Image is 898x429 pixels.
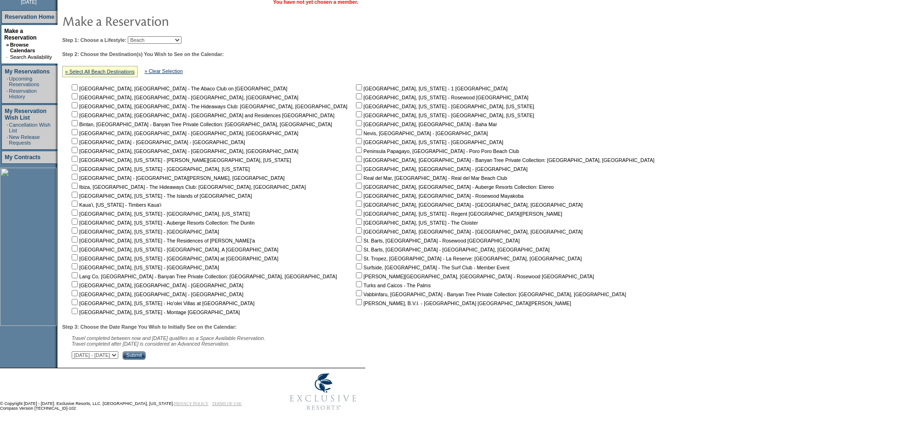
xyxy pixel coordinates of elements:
[354,238,519,243] nobr: St. Barts, [GEOGRAPHIC_DATA] - Rosewood [GEOGRAPHIC_DATA]
[354,130,488,136] nobr: Nevis, [GEOGRAPHIC_DATA] - [GEOGRAPHIC_DATA]
[5,14,54,20] a: Reservation Home
[9,88,37,99] a: Reservation History
[354,211,562,217] nobr: [GEOGRAPHIC_DATA], [US_STATE] - Regent [GEOGRAPHIC_DATA][PERSON_NAME]
[7,88,8,99] td: ·
[354,148,519,154] nobr: Peninsula Papagayo, [GEOGRAPHIC_DATA] - Poro Poro Beach Club
[7,122,8,133] td: ·
[70,291,243,297] nobr: [GEOGRAPHIC_DATA], [GEOGRAPHIC_DATA] - [GEOGRAPHIC_DATA]
[70,211,250,217] nobr: [GEOGRAPHIC_DATA], [US_STATE] - [GEOGRAPHIC_DATA], [US_STATE]
[70,229,219,235] nobr: [GEOGRAPHIC_DATA], [US_STATE] - [GEOGRAPHIC_DATA]
[354,247,550,252] nobr: St. Barts, [GEOGRAPHIC_DATA] - [GEOGRAPHIC_DATA], [GEOGRAPHIC_DATA]
[70,265,219,270] nobr: [GEOGRAPHIC_DATA], [US_STATE] - [GEOGRAPHIC_DATA]
[5,108,47,121] a: My Reservation Wish List
[354,202,583,208] nobr: [GEOGRAPHIC_DATA], [GEOGRAPHIC_DATA] - [GEOGRAPHIC_DATA], [GEOGRAPHIC_DATA]
[9,76,39,87] a: Upcoming Reservations
[70,184,306,190] nobr: Ibiza, [GEOGRAPHIC_DATA] - The Hideaways Club: [GEOGRAPHIC_DATA], [GEOGRAPHIC_DATA]
[354,184,554,190] nobr: [GEOGRAPHIC_DATA], [GEOGRAPHIC_DATA] - Auberge Resorts Collection: Etereo
[62,51,224,57] b: Step 2: Choose the Destination(s) You Wish to See on the Calendar:
[354,220,478,226] nobr: [GEOGRAPHIC_DATA], [US_STATE] - The Cloister
[354,300,571,306] nobr: [PERSON_NAME], B.V.I. - [GEOGRAPHIC_DATA] [GEOGRAPHIC_DATA][PERSON_NAME]
[145,68,183,74] a: » Clear Selection
[354,283,431,288] nobr: Turks and Caicos - The Palms
[70,104,347,109] nobr: [GEOGRAPHIC_DATA], [GEOGRAPHIC_DATA] - The Hideaways Club: [GEOGRAPHIC_DATA], [GEOGRAPHIC_DATA]
[354,104,534,109] nobr: [GEOGRAPHIC_DATA], [US_STATE] - [GEOGRAPHIC_DATA], [US_STATE]
[354,166,527,172] nobr: [GEOGRAPHIC_DATA], [GEOGRAPHIC_DATA] - [GEOGRAPHIC_DATA]
[70,113,334,118] nobr: [GEOGRAPHIC_DATA], [GEOGRAPHIC_DATA] - [GEOGRAPHIC_DATA] and Residences [GEOGRAPHIC_DATA]
[281,368,365,415] img: Exclusive Resorts
[5,154,41,161] a: My Contracts
[70,148,298,154] nobr: [GEOGRAPHIC_DATA], [GEOGRAPHIC_DATA] - [GEOGRAPHIC_DATA], [GEOGRAPHIC_DATA]
[354,95,528,100] nobr: [GEOGRAPHIC_DATA], [US_STATE] - Rosewood [GEOGRAPHIC_DATA]
[5,68,49,75] a: My Reservations
[6,42,9,48] b: »
[72,341,230,347] nobr: Travel completed after [DATE] is considered an Advanced Reservation.
[7,76,8,87] td: ·
[10,54,52,60] a: Search Availability
[354,274,594,279] nobr: [PERSON_NAME][GEOGRAPHIC_DATA], [GEOGRAPHIC_DATA] - Rosewood [GEOGRAPHIC_DATA]
[62,11,251,30] img: pgTtlMakeReservation.gif
[354,229,583,235] nobr: [GEOGRAPHIC_DATA], [GEOGRAPHIC_DATA] - [GEOGRAPHIC_DATA], [GEOGRAPHIC_DATA]
[70,130,298,136] nobr: [GEOGRAPHIC_DATA], [GEOGRAPHIC_DATA] - [GEOGRAPHIC_DATA], [GEOGRAPHIC_DATA]
[9,134,40,146] a: New Release Requests
[70,139,245,145] nobr: [GEOGRAPHIC_DATA] - [GEOGRAPHIC_DATA] - [GEOGRAPHIC_DATA]
[354,121,497,127] nobr: [GEOGRAPHIC_DATA], [GEOGRAPHIC_DATA] - Baha Mar
[65,69,135,74] a: » Select All Beach Destinations
[354,139,503,145] nobr: [GEOGRAPHIC_DATA], [US_STATE] - [GEOGRAPHIC_DATA]
[70,300,255,306] nobr: [GEOGRAPHIC_DATA], [US_STATE] - Ho'olei Villas at [GEOGRAPHIC_DATA]
[70,256,278,261] nobr: [GEOGRAPHIC_DATA], [US_STATE] - [GEOGRAPHIC_DATA] at [GEOGRAPHIC_DATA]
[70,95,298,100] nobr: [GEOGRAPHIC_DATA], [GEOGRAPHIC_DATA] - [GEOGRAPHIC_DATA], [GEOGRAPHIC_DATA]
[9,122,50,133] a: Cancellation Wish List
[70,309,240,315] nobr: [GEOGRAPHIC_DATA], [US_STATE] - Montage [GEOGRAPHIC_DATA]
[123,351,146,360] input: Submit
[70,283,243,288] nobr: [GEOGRAPHIC_DATA], [GEOGRAPHIC_DATA] - [GEOGRAPHIC_DATA]
[62,37,126,43] b: Step 1: Choose a Lifestyle:
[70,175,285,181] nobr: [GEOGRAPHIC_DATA] - [GEOGRAPHIC_DATA][PERSON_NAME], [GEOGRAPHIC_DATA]
[70,202,161,208] nobr: Kaua'i, [US_STATE] - Timbers Kaua'i
[354,86,508,91] nobr: [GEOGRAPHIC_DATA], [US_STATE] - 1 [GEOGRAPHIC_DATA]
[70,86,288,91] nobr: [GEOGRAPHIC_DATA], [GEOGRAPHIC_DATA] - The Abaco Club on [GEOGRAPHIC_DATA]
[70,193,252,199] nobr: [GEOGRAPHIC_DATA], [US_STATE] - The Islands of [GEOGRAPHIC_DATA]
[354,113,534,118] nobr: [GEOGRAPHIC_DATA], [US_STATE] - [GEOGRAPHIC_DATA], [US_STATE]
[70,220,255,226] nobr: [GEOGRAPHIC_DATA], [US_STATE] - Auberge Resorts Collection: The Dunlin
[62,324,237,330] b: Step 3: Choose the Date Range You Wish to Initially See on the Calendar:
[10,42,35,53] a: Browse Calendars
[70,274,337,279] nobr: Lang Co, [GEOGRAPHIC_DATA] - Banyan Tree Private Collection: [GEOGRAPHIC_DATA], [GEOGRAPHIC_DATA]
[70,166,250,172] nobr: [GEOGRAPHIC_DATA], [US_STATE] - [GEOGRAPHIC_DATA], [US_STATE]
[212,401,242,406] a: TERMS OF USE
[72,335,265,341] span: Travel completed between now and [DATE] qualifies as a Space Available Reservation.
[354,256,582,261] nobr: St. Tropez, [GEOGRAPHIC_DATA] - La Reserve: [GEOGRAPHIC_DATA], [GEOGRAPHIC_DATA]
[354,175,507,181] nobr: Real del Mar, [GEOGRAPHIC_DATA] - Real del Mar Beach Club
[354,157,654,163] nobr: [GEOGRAPHIC_DATA], [GEOGRAPHIC_DATA] - Banyan Tree Private Collection: [GEOGRAPHIC_DATA], [GEOGRA...
[70,238,255,243] nobr: [GEOGRAPHIC_DATA], [US_STATE] - The Residences of [PERSON_NAME]'a
[70,157,291,163] nobr: [GEOGRAPHIC_DATA], [US_STATE] - [PERSON_NAME][GEOGRAPHIC_DATA], [US_STATE]
[6,54,9,60] td: ·
[354,193,524,199] nobr: [GEOGRAPHIC_DATA], [GEOGRAPHIC_DATA] - Rosewood Mayakoba
[70,121,332,127] nobr: Bintan, [GEOGRAPHIC_DATA] - Banyan Tree Private Collection: [GEOGRAPHIC_DATA], [GEOGRAPHIC_DATA]
[354,291,626,297] nobr: Vabbinfaru, [GEOGRAPHIC_DATA] - Banyan Tree Private Collection: [GEOGRAPHIC_DATA], [GEOGRAPHIC_DATA]
[70,247,278,252] nobr: [GEOGRAPHIC_DATA], [US_STATE] - [GEOGRAPHIC_DATA], A [GEOGRAPHIC_DATA]
[7,134,8,146] td: ·
[354,265,510,270] nobr: Surfside, [GEOGRAPHIC_DATA] - The Surf Club - Member Event
[4,28,37,41] a: Make a Reservation
[174,401,208,406] a: PRIVACY POLICY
